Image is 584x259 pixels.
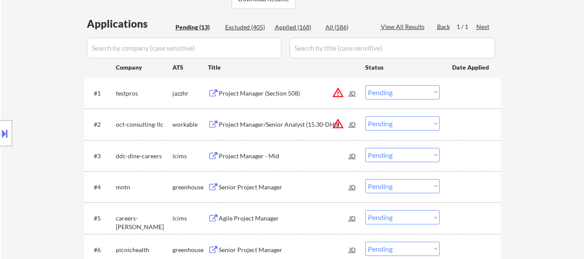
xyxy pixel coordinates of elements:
[172,246,208,254] div: greenhouse
[348,85,357,101] div: JD
[456,22,476,31] div: 1 / 1
[348,116,357,132] div: JD
[219,152,349,160] div: Project Manager - Mid
[94,246,109,254] div: #6
[116,214,172,231] div: careers-[PERSON_NAME]
[476,22,490,31] div: Next
[172,120,208,129] div: workable
[208,63,357,72] div: Title
[225,23,268,32] div: Excluded (405)
[326,23,369,32] div: All (586)
[219,89,349,98] div: Project Manager (Section 508)
[219,120,349,129] div: Project Manager/Senior Analyst (15.30-DHS)
[172,63,208,72] div: ATS
[176,23,219,32] div: Pending (13)
[275,23,318,32] div: Applied (168)
[172,183,208,192] div: greenhouse
[172,214,208,223] div: icims
[348,148,357,163] div: JD
[87,19,172,29] div: Applications
[94,214,109,223] div: #5
[452,63,490,72] div: Date Applied
[172,152,208,160] div: icims
[116,246,172,254] div: picnichealth
[381,22,427,31] div: View All Results
[348,210,357,226] div: JD
[219,214,349,223] div: Agile Project Manager
[348,242,357,257] div: JD
[172,89,208,98] div: jazzhr
[348,179,357,195] div: JD
[219,246,349,254] div: Senior Project Manager
[219,183,349,192] div: Senior Project Manager
[365,59,440,75] div: Status
[87,38,281,58] input: Search by company (case sensitive)
[437,22,451,31] div: Back
[332,86,344,99] button: warning_amber
[332,118,344,130] button: warning_amber
[290,38,495,58] input: Search by title (case sensitive)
